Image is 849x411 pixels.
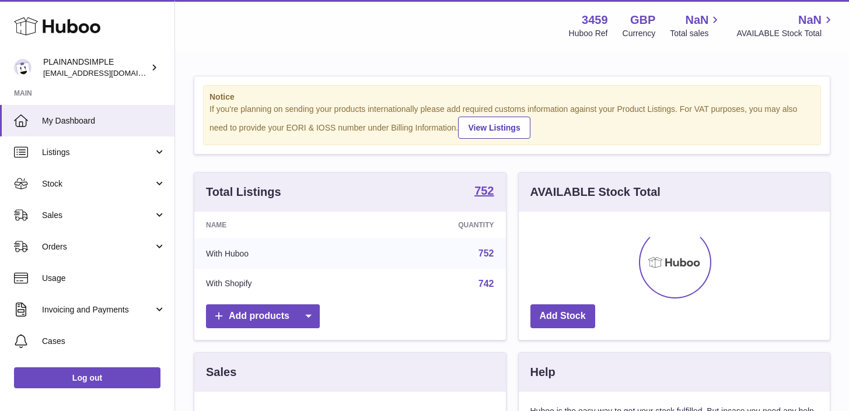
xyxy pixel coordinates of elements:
div: PLAINANDSIMPLE [43,57,148,79]
span: Orders [42,241,153,252]
h3: Help [530,364,555,380]
th: Quantity [362,212,506,238]
span: NaN [798,12,822,28]
a: 742 [478,279,494,289]
a: 752 [478,248,494,258]
td: With Huboo [194,238,362,269]
h3: Total Listings [206,184,281,200]
h3: AVAILABLE Stock Total [530,184,661,200]
span: My Dashboard [42,115,166,127]
a: View Listings [458,117,530,139]
span: Sales [42,210,153,221]
td: With Shopify [194,269,362,299]
div: If you're planning on sending your products internationally please add required customs informati... [209,104,815,139]
span: [EMAIL_ADDRESS][DOMAIN_NAME] [43,68,172,78]
a: Log out [14,367,160,388]
a: Add Stock [530,304,595,328]
span: Total sales [670,28,722,39]
span: Stock [42,178,153,189]
span: Usage [42,273,166,284]
h3: Sales [206,364,236,380]
span: Cases [42,336,166,347]
span: Invoicing and Payments [42,304,153,315]
th: Name [194,212,362,238]
strong: Notice [209,92,815,103]
a: NaN AVAILABLE Stock Total [736,12,835,39]
a: 752 [474,185,494,199]
strong: 3459 [582,12,608,28]
span: NaN [685,12,708,28]
a: Add products [206,304,320,328]
span: AVAILABLE Stock Total [736,28,835,39]
div: Huboo Ref [569,28,608,39]
strong: GBP [630,12,655,28]
div: Currency [623,28,656,39]
img: duco@plainandsimple.com [14,59,32,76]
a: NaN Total sales [670,12,722,39]
strong: 752 [474,185,494,196]
span: Listings [42,147,153,158]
